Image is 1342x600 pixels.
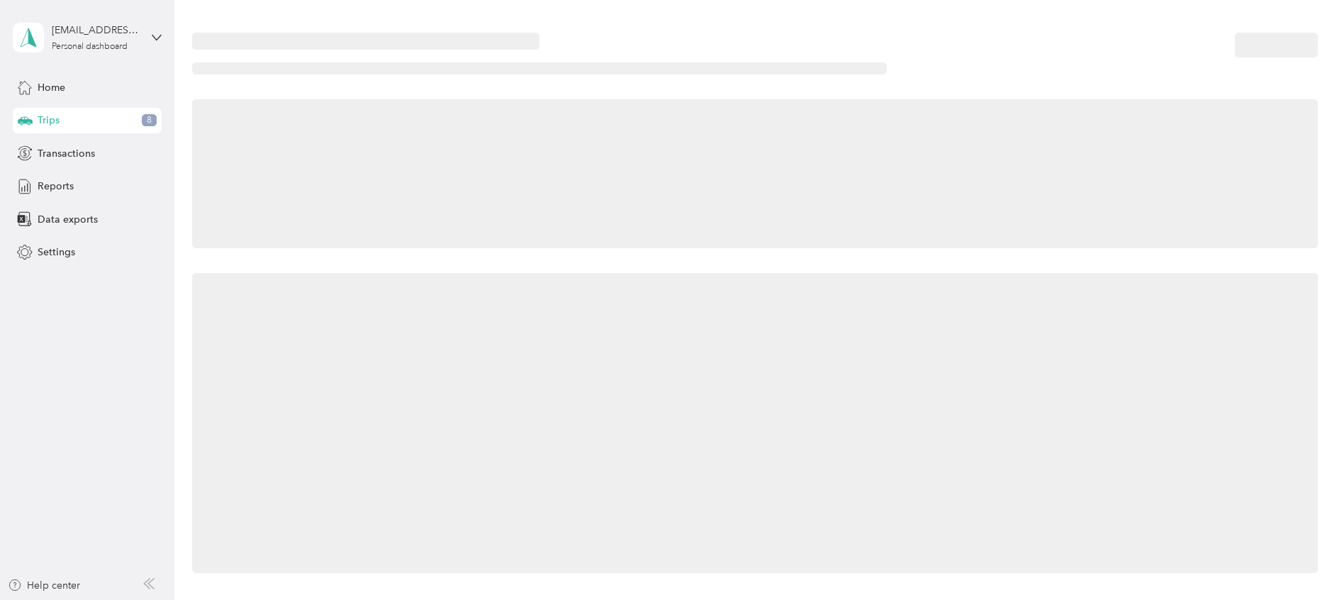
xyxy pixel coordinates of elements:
span: Transactions [38,146,95,161]
button: Help center [8,578,80,593]
iframe: Everlance-gr Chat Button Frame [1263,521,1342,600]
span: Home [38,80,65,95]
div: [EMAIL_ADDRESS][DOMAIN_NAME] [52,23,140,38]
span: Reports [38,179,74,194]
div: Personal dashboard [52,43,128,51]
span: Data exports [38,212,98,227]
span: Trips [38,113,60,128]
span: Settings [38,245,75,260]
span: 8 [142,114,157,127]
